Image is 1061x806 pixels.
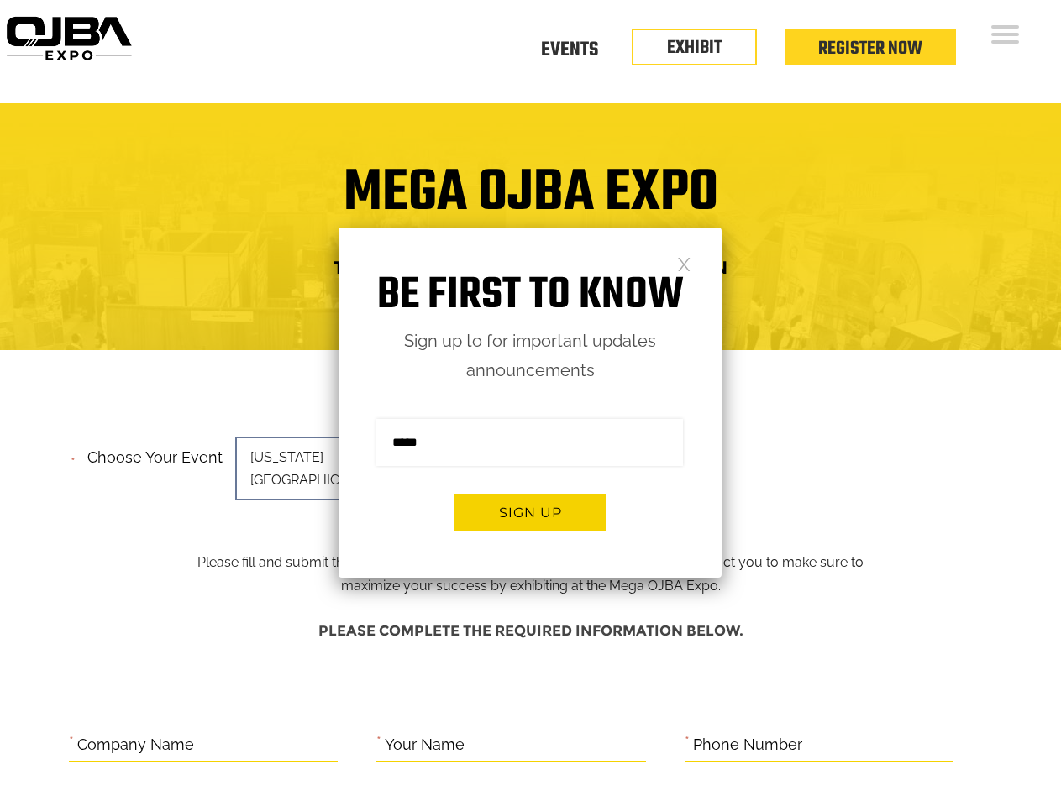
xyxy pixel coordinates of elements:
a: Register Now [818,34,922,63]
h4: Trade Show Exhibit Space Application [13,252,1048,283]
h4: Please complete the required information below. [69,615,993,647]
label: Phone Number [693,732,802,758]
h1: Be first to know [339,270,722,322]
span: [US_STATE][GEOGRAPHIC_DATA] [235,437,470,500]
h1: Mega OJBA Expo [13,170,1048,237]
a: Close [677,256,691,270]
button: Sign up [454,494,606,531]
label: Choose your event [77,434,223,471]
p: Sign up to for important updates announcements [339,327,722,385]
a: EXHIBIT [667,34,722,62]
label: Your Name [385,732,465,758]
label: Company Name [77,732,194,758]
p: Please fill and submit the information below and one of our team members will contact you to make... [184,443,877,598]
